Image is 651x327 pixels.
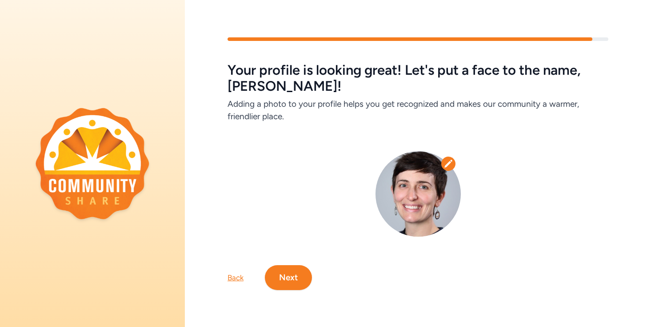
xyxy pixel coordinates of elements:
[265,265,312,290] button: Next
[228,62,608,94] h5: Your profile is looking great! Let's put a face to the name, [PERSON_NAME]!
[36,108,149,219] img: logo
[228,272,244,283] div: Back
[228,98,608,123] h6: Adding a photo to your profile helps you get recognized and makes our community a warmer, friendl...
[375,151,461,237] img: Avatar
